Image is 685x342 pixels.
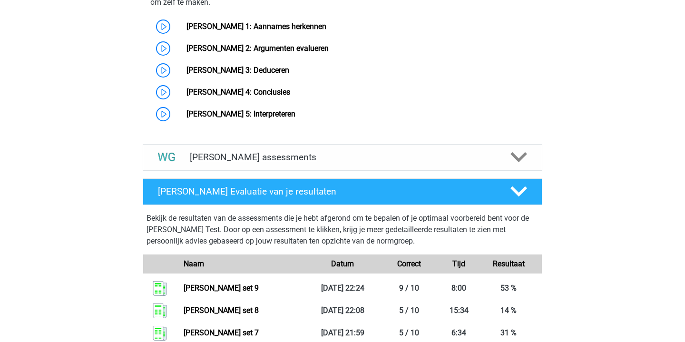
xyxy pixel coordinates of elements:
a: [PERSON_NAME] 1: Aannames herkennen [186,22,326,31]
a: [PERSON_NAME] set 7 [184,328,259,337]
p: Bekijk de resultaten van de assessments die je hebt afgerond om te bepalen of je optimaal voorber... [147,213,538,247]
div: Correct [376,258,442,270]
h4: [PERSON_NAME] Evaluatie van je resultaten [158,186,495,197]
a: [PERSON_NAME] set 9 [184,283,259,293]
img: watson glaser assessments [155,145,179,169]
a: [PERSON_NAME] 3: Deduceren [186,66,289,75]
h4: [PERSON_NAME] assessments [190,152,495,163]
div: Naam [176,258,309,270]
a: [PERSON_NAME] set 8 [184,306,259,315]
div: Resultaat [475,258,542,270]
a: [PERSON_NAME] 4: Conclusies [186,88,290,97]
a: [PERSON_NAME] 2: Argumenten evalueren [186,44,329,53]
a: [PERSON_NAME] Evaluatie van je resultaten [139,178,546,205]
a: assessments [PERSON_NAME] assessments [139,144,546,171]
div: Datum [309,258,376,270]
a: [PERSON_NAME] 5: Interpreteren [186,109,295,118]
div: Tijd [442,258,476,270]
